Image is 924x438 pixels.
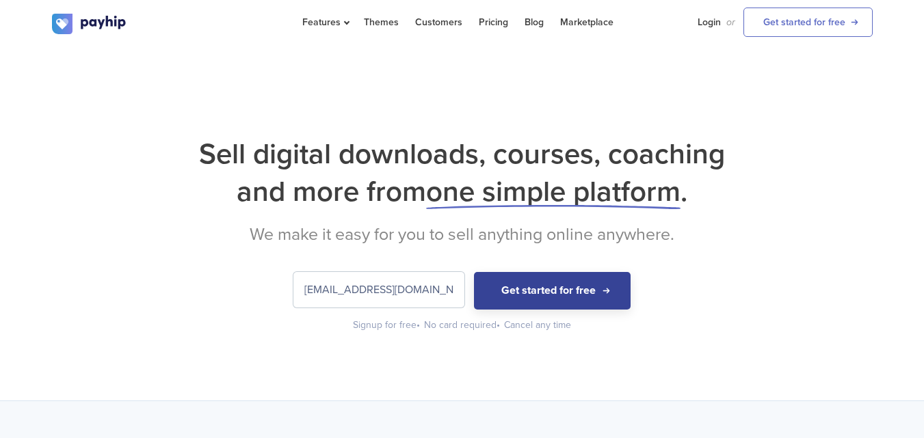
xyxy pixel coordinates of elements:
button: Get started for free [474,272,631,310]
span: one simple platform [426,174,681,209]
span: . [681,174,687,209]
div: No card required [424,318,501,332]
a: Get started for free [743,8,873,37]
span: Features [302,16,347,28]
h1: Sell digital downloads, courses, coaching and more from [52,135,873,210]
span: • [417,319,420,331]
div: Cancel any time [504,318,571,332]
div: Signup for free [353,318,421,332]
img: logo.svg [52,14,127,34]
h2: We make it easy for you to sell anything online anywhere. [52,224,873,245]
input: Enter your email address [293,272,464,307]
span: • [497,319,500,331]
